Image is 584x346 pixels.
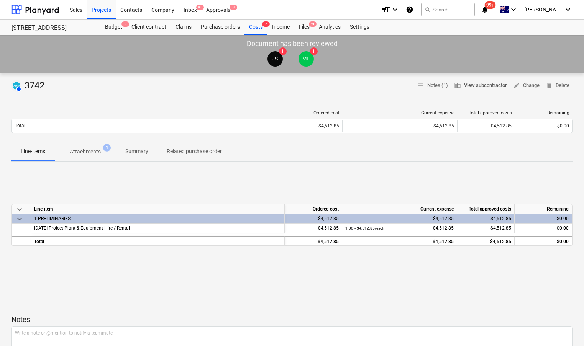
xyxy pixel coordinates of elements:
span: business [454,82,461,89]
button: View subcontractor [451,80,510,91]
p: Document has been reviewed [247,39,338,48]
p: Related purchase order [167,147,222,155]
span: 3 [230,5,237,10]
span: notes [417,82,424,89]
span: 99+ [485,1,496,9]
i: format_size [381,5,390,14]
div: [STREET_ADDRESS] [11,24,91,32]
div: Total [31,236,285,246]
div: Line-item [31,204,285,214]
div: $0.00 [518,214,569,224]
div: Invoice has been synced with Xero and its status is currently AUTHORISED [11,80,21,92]
span: 1 [103,144,111,152]
span: View subcontractor [454,81,507,90]
div: $4,512.85 [345,214,454,224]
button: Search [421,3,475,16]
a: Analytics [314,20,345,35]
div: $4,512.85 [288,237,339,246]
div: $4,512.85 [288,224,339,233]
a: Client contract [127,20,171,35]
span: delete [546,82,553,89]
a: Claims [171,20,196,35]
span: 9 [121,21,129,27]
div: Jacob Salta [267,51,283,67]
span: JS [272,56,278,62]
div: 3742 [11,80,48,92]
span: keyboard_arrow_down [15,205,24,214]
span: 9+ [196,5,204,10]
div: $4,512.85 [288,214,339,224]
p: Attachments [70,148,101,156]
div: Budget [100,20,127,35]
i: keyboard_arrow_down [563,5,573,14]
span: ML [302,56,310,62]
div: Current expense [346,110,454,116]
div: Remaining [518,110,569,116]
div: Matt Lebon [299,51,314,67]
img: xero.svg [13,82,20,90]
span: Delete [546,81,569,90]
div: 1 PRELIMINARIES [34,214,281,223]
p: Notes [11,315,573,324]
div: Ordered cost [288,110,340,116]
div: $4,512.85 [345,237,454,246]
a: Budget9 [100,20,127,35]
div: Total approved costs [461,110,512,116]
span: [PERSON_NAME] [524,7,563,13]
a: Purchase orders [196,20,244,35]
div: $0.00 [518,237,569,246]
button: Change [510,80,543,91]
div: $0.00 [518,224,569,233]
a: Income [267,20,294,35]
p: Total [15,122,25,129]
span: keyboard_arrow_down [15,214,24,224]
div: Costs [244,20,267,35]
i: keyboard_arrow_down [390,5,400,14]
button: Delete [543,80,573,91]
i: keyboard_arrow_down [509,5,518,14]
iframe: Chat Widget [546,309,584,346]
span: 3-01-16 Project-Plant & Equipment Hire / Rental [34,225,130,231]
span: 2 [262,21,270,27]
button: Notes (1) [414,80,451,91]
div: $4,512.85 [460,214,511,224]
div: $4,512.85 [345,224,454,233]
i: Knowledge base [406,5,413,14]
a: Settings [345,20,374,35]
div: $4,512.85 [460,224,511,233]
div: $0.00 [518,123,569,129]
div: Ordered cost [285,204,342,214]
span: 9+ [309,21,317,27]
span: 1 [310,47,318,55]
small: 1.00 × $4,512.85 / each [345,226,384,230]
div: Remaining [515,204,572,214]
p: Line-items [21,147,45,155]
span: Change [513,81,540,90]
span: edit [513,82,520,89]
a: Files9+ [294,20,314,35]
div: $4,512.85 [461,123,512,129]
div: Total approved costs [457,204,515,214]
span: Notes (1) [417,81,448,90]
div: $4,512.85 [346,123,454,129]
span: search [425,7,431,13]
div: Files [294,20,314,35]
p: Summary [125,147,148,155]
span: 1 [279,47,287,55]
a: Costs2 [244,20,267,35]
div: $4,512.85 [288,123,339,129]
div: $4,512.85 [460,237,511,246]
div: Current expense [342,204,457,214]
i: notifications [481,5,489,14]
